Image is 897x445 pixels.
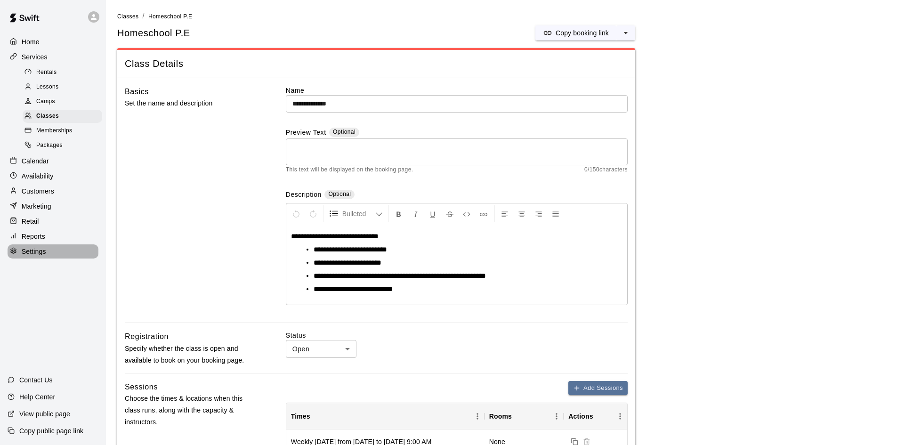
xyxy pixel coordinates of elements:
button: Formatting Options [325,205,387,222]
p: Specify whether the class is open and available to book on your booking page. [125,343,256,366]
div: Times [291,403,310,429]
div: Rentals [23,66,102,79]
span: Optional [328,191,351,197]
div: Rooms [485,403,564,429]
h6: Registration [125,331,169,343]
a: Settings [8,244,98,259]
span: Rentals [36,68,57,77]
h5: Homeschool P.E [117,27,190,40]
span: Camps [36,97,55,106]
nav: breadcrumb [117,11,886,22]
a: Services [8,50,98,64]
span: Class Details [125,57,628,70]
a: Availability [8,169,98,183]
span: Optional [333,129,356,135]
button: Insert Link [476,205,492,222]
button: Justify Align [548,205,564,222]
span: Bulleted List [342,209,375,218]
p: Calendar [22,156,49,166]
p: Customers [22,186,54,196]
p: Home [22,37,40,47]
span: Classes [117,13,138,20]
button: Menu [613,409,627,423]
h6: Sessions [125,381,158,393]
div: Open [286,340,356,357]
button: Format Strikethrough [442,205,458,222]
span: Homeschool P.E [148,13,192,20]
button: Right Align [531,205,547,222]
p: Help Center [19,392,55,402]
span: 0 / 150 characters [584,165,628,175]
label: Name [286,86,628,95]
p: Copy booking link [556,28,609,38]
a: Packages [23,138,106,153]
h6: Basics [125,86,149,98]
div: Memberships [23,124,102,138]
a: Rentals [23,65,106,80]
button: Insert Code [459,205,475,222]
button: Sort [310,410,323,423]
div: split button [535,25,635,40]
a: Classes [117,12,138,20]
li: / [142,11,144,21]
a: Marketing [8,199,98,213]
p: Retail [22,217,39,226]
span: Sessions cannot be deleted because they already have registrations. Please use the Calendar page ... [581,437,593,445]
div: Retail [8,214,98,228]
span: Packages [36,141,63,150]
div: Actions [568,403,593,429]
button: Sort [512,410,525,423]
button: Menu [470,409,485,423]
button: Left Align [497,205,513,222]
button: select merge strategy [616,25,635,40]
div: Times [286,403,485,429]
a: Camps [23,95,106,109]
span: Lessons [36,82,59,92]
a: Memberships [23,124,106,138]
span: This text will be displayed on the booking page. [286,165,413,175]
span: Classes [36,112,59,121]
p: Contact Us [19,375,53,385]
a: Reports [8,229,98,243]
p: View public page [19,409,70,419]
button: Copy booking link [535,25,616,40]
p: Availability [22,171,54,181]
a: Home [8,35,98,49]
a: Classes [23,109,106,124]
p: Copy public page link [19,426,83,436]
button: Add Sessions [568,381,628,396]
p: Reports [22,232,45,241]
button: Menu [550,409,564,423]
div: Rooms [489,403,512,429]
label: Description [286,190,322,201]
button: Redo [305,205,321,222]
button: Format Underline [425,205,441,222]
div: Calendar [8,154,98,168]
label: Preview Text [286,128,326,138]
p: Marketing [22,202,51,211]
div: Classes [23,110,102,123]
button: Undo [288,205,304,222]
label: Status [286,331,628,340]
div: Lessons [23,81,102,94]
div: Actions [564,403,627,429]
p: Choose the times & locations when this class runs, along with the capacity & instructors. [125,393,256,429]
p: Settings [22,247,46,256]
div: Packages [23,139,102,152]
a: Lessons [23,80,106,94]
button: Center Align [514,205,530,222]
div: Camps [23,95,102,108]
span: Memberships [36,126,72,136]
p: Services [22,52,48,62]
button: Format Italics [408,205,424,222]
button: Format Bold [391,205,407,222]
p: Set the name and description [125,97,256,109]
a: Customers [8,184,98,198]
